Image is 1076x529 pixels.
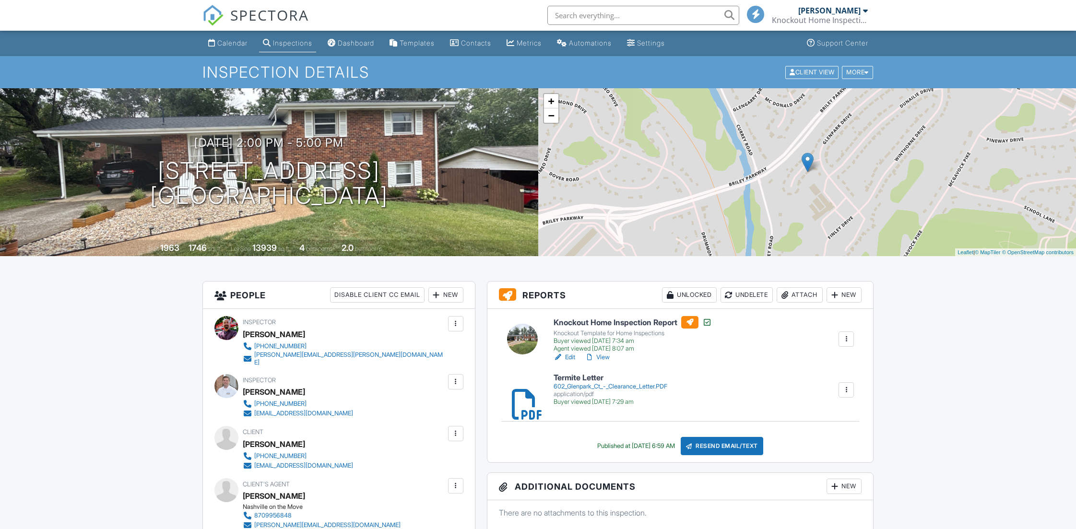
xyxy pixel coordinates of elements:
h6: Termite Letter [554,374,667,382]
div: Published at [DATE] 6:59 AM [597,442,675,450]
div: Calendar [217,39,248,47]
span: sq.ft. [278,245,290,252]
a: Settings [623,35,669,52]
a: [EMAIL_ADDRESS][DOMAIN_NAME] [243,461,353,470]
a: 8709956848 [243,511,401,520]
h3: Reports [487,282,874,309]
a: © OpenStreetMap contributors [1002,249,1074,255]
div: 8709956848 [254,512,292,519]
a: Inspections [259,35,316,52]
span: bedrooms [306,245,332,252]
div: Attach [777,287,823,303]
a: Support Center [803,35,872,52]
a: Knockout Home Inspection Report Knockout Template for Home Inspections Buyer viewed [DATE] 7:34 a... [554,316,712,353]
a: [EMAIL_ADDRESS][DOMAIN_NAME] [243,409,353,418]
div: [PERSON_NAME] [243,385,305,399]
div: Undelete [721,287,773,303]
div: Contacts [461,39,491,47]
div: New [827,287,862,303]
a: [PERSON_NAME][EMAIL_ADDRESS][PERSON_NAME][DOMAIN_NAME] [243,351,446,366]
div: [PERSON_NAME][EMAIL_ADDRESS][PERSON_NAME][DOMAIN_NAME] [254,351,446,366]
div: 4 [299,243,305,253]
a: [PERSON_NAME] [243,489,305,503]
div: 602_Glenpark_Ct_-_Clearance_Letter.PDF [554,383,667,390]
div: [PHONE_NUMBER] [254,452,307,460]
a: Templates [386,35,438,52]
div: application/pdf [554,390,667,398]
div: Resend Email/Text [681,437,763,455]
h1: Inspection Details [202,64,874,81]
div: New [428,287,463,303]
span: SPECTORA [230,5,309,25]
h3: People [203,282,475,309]
div: New [827,479,862,494]
span: Inspector [243,318,276,326]
a: Metrics [503,35,545,52]
div: Automations [569,39,612,47]
div: Buyer viewed [DATE] 7:29 am [554,398,667,406]
div: [EMAIL_ADDRESS][DOMAIN_NAME] [254,462,353,470]
div: [PERSON_NAME][EMAIL_ADDRESS][DOMAIN_NAME] [254,521,401,529]
div: Templates [400,39,435,47]
div: Metrics [517,39,542,47]
div: Agent viewed [DATE] 8:07 am [554,345,712,353]
div: Dashboard [338,39,374,47]
div: More [842,66,873,79]
a: [PHONE_NUMBER] [243,451,353,461]
a: Termite Letter 602_Glenpark_Ct_-_Clearance_Letter.PDF application/pdf Buyer viewed [DATE] 7:29 am [554,374,667,406]
div: Settings [637,39,665,47]
a: Edit [554,353,575,362]
div: | [955,248,1076,257]
div: [PERSON_NAME] [243,437,305,451]
span: Client [243,428,263,435]
span: Inspector [243,376,276,384]
p: There are no attachments to this inspection. [499,507,862,518]
div: Buyer viewed [DATE] 7:34 am [554,337,712,345]
div: 1746 [189,243,207,253]
a: Automations (Basic) [553,35,615,52]
div: [PERSON_NAME] [798,6,861,15]
div: [PERSON_NAME] [243,327,305,341]
a: Zoom out [544,108,558,123]
div: Inspections [273,39,312,47]
a: Leaflet [958,249,973,255]
h3: [DATE] 2:00 pm - 5:00 pm [194,136,343,149]
h3: Additional Documents [487,473,874,500]
div: Disable Client CC Email [330,287,425,303]
a: Client View [784,68,841,75]
div: Unlocked [662,287,717,303]
h6: Knockout Home Inspection Report [554,316,712,329]
h1: [STREET_ADDRESS] [GEOGRAPHIC_DATA] [150,158,388,209]
a: SPECTORA [202,13,309,33]
a: Calendar [204,35,251,52]
span: Built [148,245,159,252]
div: Knockout Home Inspections LLC [772,15,868,25]
a: [PHONE_NUMBER] [243,399,353,409]
div: [PHONE_NUMBER] [254,342,307,350]
input: Search everything... [547,6,739,25]
div: [PHONE_NUMBER] [254,400,307,408]
div: 1963 [160,243,179,253]
div: 2.0 [342,243,354,253]
a: © MapTiler [975,249,1001,255]
div: Knockout Template for Home Inspections [554,329,712,337]
span: Lot Size [231,245,251,252]
div: [EMAIL_ADDRESS][DOMAIN_NAME] [254,410,353,417]
span: sq. ft. [208,245,222,252]
a: Contacts [446,35,495,52]
span: bathrooms [355,245,382,252]
div: Nashville on the Move [243,503,408,511]
a: [PHONE_NUMBER] [243,341,446,351]
a: Dashboard [324,35,378,52]
a: View [585,353,610,362]
div: Support Center [817,39,868,47]
a: Zoom in [544,94,558,108]
span: Client's Agent [243,481,290,488]
div: Client View [785,66,839,79]
img: The Best Home Inspection Software - Spectora [202,5,224,26]
div: 13939 [252,243,277,253]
